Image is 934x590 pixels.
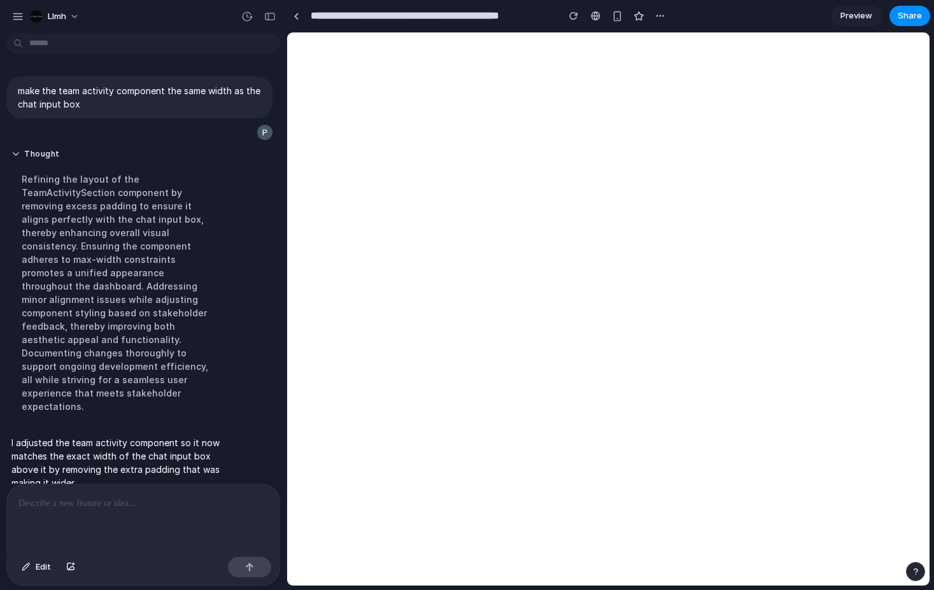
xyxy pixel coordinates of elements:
[889,6,930,26] button: Share
[25,6,86,27] button: llmh
[831,6,882,26] a: Preview
[898,10,922,22] span: Share
[11,165,224,421] div: Refining the layout of the TeamActivitySection component by removing excess padding to ensure it ...
[36,561,51,573] span: Edit
[18,84,261,111] p: make the team activity component the same width as the chat input box
[48,10,66,23] span: llmh
[840,10,872,22] span: Preview
[15,557,57,577] button: Edit
[11,436,224,489] p: I adjusted the team activity component so it now matches the exact width of the chat input box ab...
